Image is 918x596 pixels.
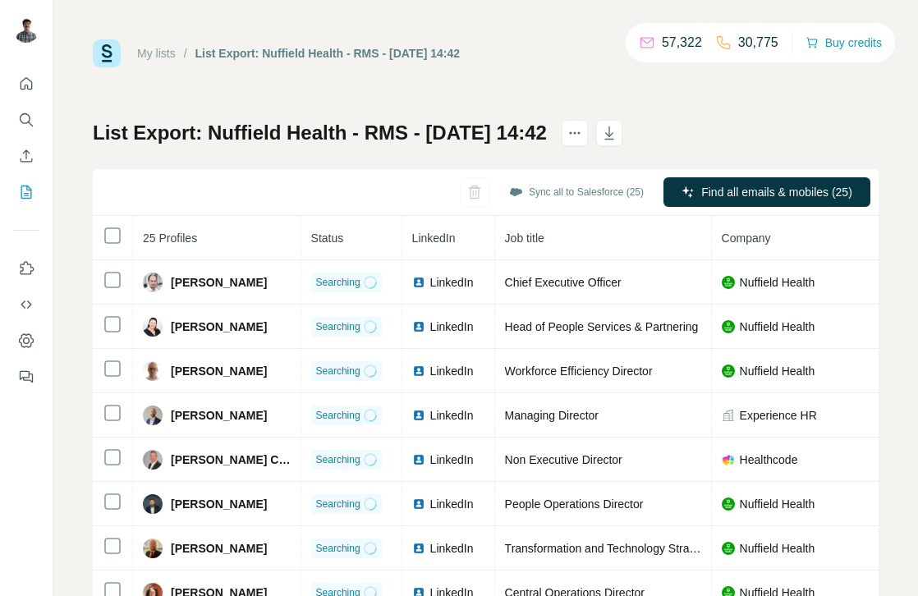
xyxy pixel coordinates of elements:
[143,232,197,245] span: 25 Profiles
[505,364,653,378] span: Workforce Efficiency Director
[412,320,425,333] img: LinkedIn logo
[143,539,163,558] img: Avatar
[412,497,425,511] img: LinkedIn logo
[662,33,702,53] p: 57,322
[505,542,755,555] span: Transformation and Technology Strategy Director
[316,497,360,511] span: Searching
[505,320,699,333] span: Head of People Services & Partnering
[13,141,39,171] button: Enrich CSV
[740,452,798,468] span: Healthcode
[171,363,267,379] span: [PERSON_NAME]
[316,364,360,378] span: Searching
[740,363,815,379] span: Nuffield Health
[430,363,474,379] span: LinkedIn
[316,452,360,467] span: Searching
[412,409,425,422] img: LinkedIn logo
[701,184,852,200] span: Find all emails & mobiles (25)
[143,406,163,425] img: Avatar
[562,120,588,146] button: actions
[13,105,39,135] button: Search
[498,180,655,204] button: Sync all to Salesforce (25)
[722,453,735,466] img: company-logo
[722,364,735,378] img: company-logo
[195,45,461,62] div: List Export: Nuffield Health - RMS - [DATE] 14:42
[143,317,163,337] img: Avatar
[316,319,360,334] span: Searching
[412,453,425,466] img: LinkedIn logo
[316,275,360,290] span: Searching
[93,39,121,67] img: Surfe Logo
[430,319,474,335] span: LinkedIn
[171,496,267,512] span: [PERSON_NAME]
[740,496,815,512] span: Nuffield Health
[412,542,425,555] img: LinkedIn logo
[13,16,39,43] img: Avatar
[722,542,735,555] img: company-logo
[143,361,163,381] img: Avatar
[505,276,622,289] span: Chief Executive Officer
[430,274,474,291] span: LinkedIn
[740,540,815,557] span: Nuffield Health
[430,540,474,557] span: LinkedIn
[13,326,39,355] button: Dashboard
[722,276,735,289] img: company-logo
[740,407,817,424] span: Experience HR
[143,494,163,514] img: Avatar
[171,319,267,335] span: [PERSON_NAME]
[722,232,771,245] span: Company
[740,319,815,335] span: Nuffield Health
[13,254,39,283] button: Use Surfe on LinkedIn
[143,450,163,470] img: Avatar
[663,177,870,207] button: Find all emails & mobiles (25)
[13,177,39,207] button: My lists
[430,452,474,468] span: LinkedIn
[171,407,267,424] span: [PERSON_NAME]
[13,362,39,392] button: Feedback
[505,497,644,511] span: People Operations Director
[311,232,344,245] span: Status
[740,274,815,291] span: Nuffield Health
[722,320,735,333] img: company-logo
[412,364,425,378] img: LinkedIn logo
[412,232,456,245] span: LinkedIn
[171,452,291,468] span: [PERSON_NAME] Cyprus
[171,274,267,291] span: [PERSON_NAME]
[430,496,474,512] span: LinkedIn
[137,47,176,60] a: My lists
[143,273,163,292] img: Avatar
[316,408,360,423] span: Searching
[13,69,39,99] button: Quick start
[184,45,187,62] li: /
[316,541,360,556] span: Searching
[505,232,544,245] span: Job title
[505,453,622,466] span: Non Executive Director
[505,409,599,422] span: Managing Director
[13,290,39,319] button: Use Surfe API
[738,33,778,53] p: 30,775
[412,276,425,289] img: LinkedIn logo
[430,407,474,424] span: LinkedIn
[93,120,547,146] h1: List Export: Nuffield Health - RMS - [DATE] 14:42
[806,31,882,54] button: Buy credits
[171,540,267,557] span: [PERSON_NAME]
[722,497,735,511] img: company-logo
